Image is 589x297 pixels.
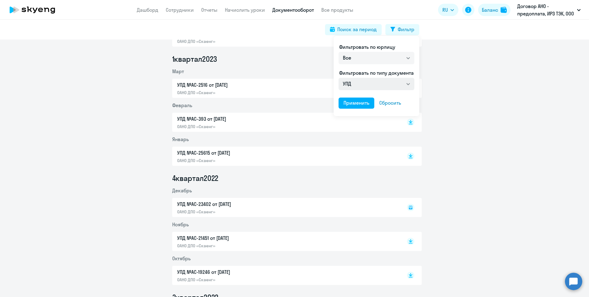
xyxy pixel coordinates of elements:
[339,44,395,50] span: Фильтровать по юрлицу
[374,98,406,109] button: Сбросить
[343,99,369,107] div: Применить
[379,99,401,107] div: Сбросить
[339,70,414,76] span: Фильтровать по типу документа
[339,98,374,109] button: Применить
